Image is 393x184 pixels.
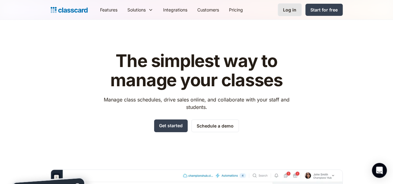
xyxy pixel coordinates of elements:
[305,4,343,16] a: Start for free
[122,3,158,17] div: Solutions
[191,119,239,132] a: Schedule a demo
[154,119,188,132] a: Get started
[95,3,122,17] a: Features
[98,52,295,90] h1: The simplest way to manage your classes
[372,163,387,178] div: Open Intercom Messenger
[158,3,192,17] a: Integrations
[192,3,224,17] a: Customers
[127,7,146,13] div: Solutions
[51,6,88,14] a: home
[283,7,296,13] div: Log in
[224,3,248,17] a: Pricing
[98,96,295,111] p: Manage class schedules, drive sales online, and collaborate with your staff and students.
[310,7,338,13] div: Start for free
[278,3,302,16] a: Log in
